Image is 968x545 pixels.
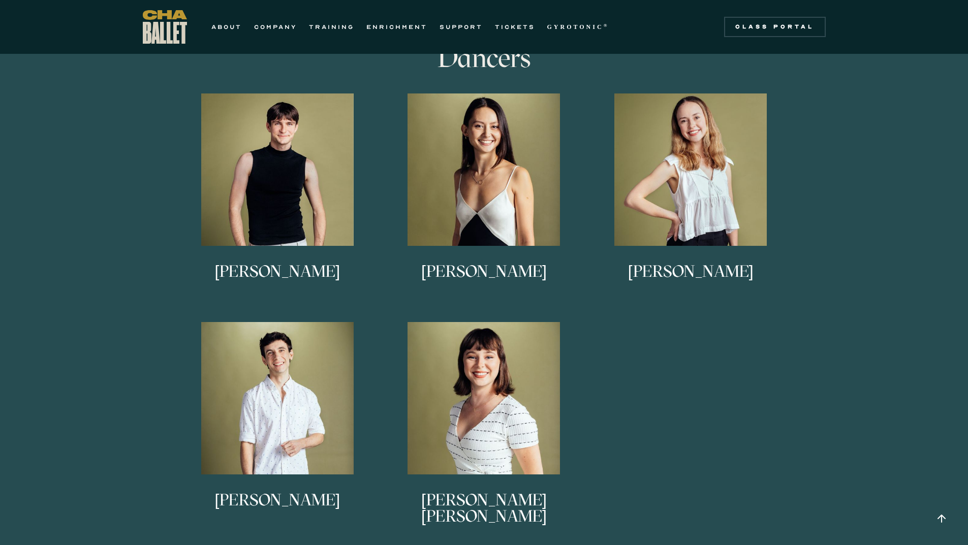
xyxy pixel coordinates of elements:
a: TRAINING [309,21,354,33]
h3: Dancers [319,43,649,73]
a: [PERSON_NAME] [386,93,582,307]
a: COMPANY [254,21,297,33]
a: [PERSON_NAME] [179,322,376,535]
a: GYROTONIC® [547,21,609,33]
h3: [PERSON_NAME] [PERSON_NAME] [386,492,582,525]
h3: [PERSON_NAME] [214,492,340,525]
strong: GYROTONIC [547,23,604,30]
a: ABOUT [211,21,242,33]
h3: [PERSON_NAME] [421,263,547,297]
a: SUPPORT [440,21,483,33]
div: Class Portal [730,23,820,31]
a: home [143,10,187,44]
a: Class Portal [724,17,826,37]
a: [PERSON_NAME] [PERSON_NAME] [386,322,582,535]
sup: ® [604,23,609,28]
h3: [PERSON_NAME] [214,263,340,297]
a: [PERSON_NAME] [179,93,376,307]
a: [PERSON_NAME] [592,93,789,307]
a: ENRICHMENT [366,21,427,33]
h3: [PERSON_NAME] [628,263,754,297]
a: TICKETS [495,21,535,33]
